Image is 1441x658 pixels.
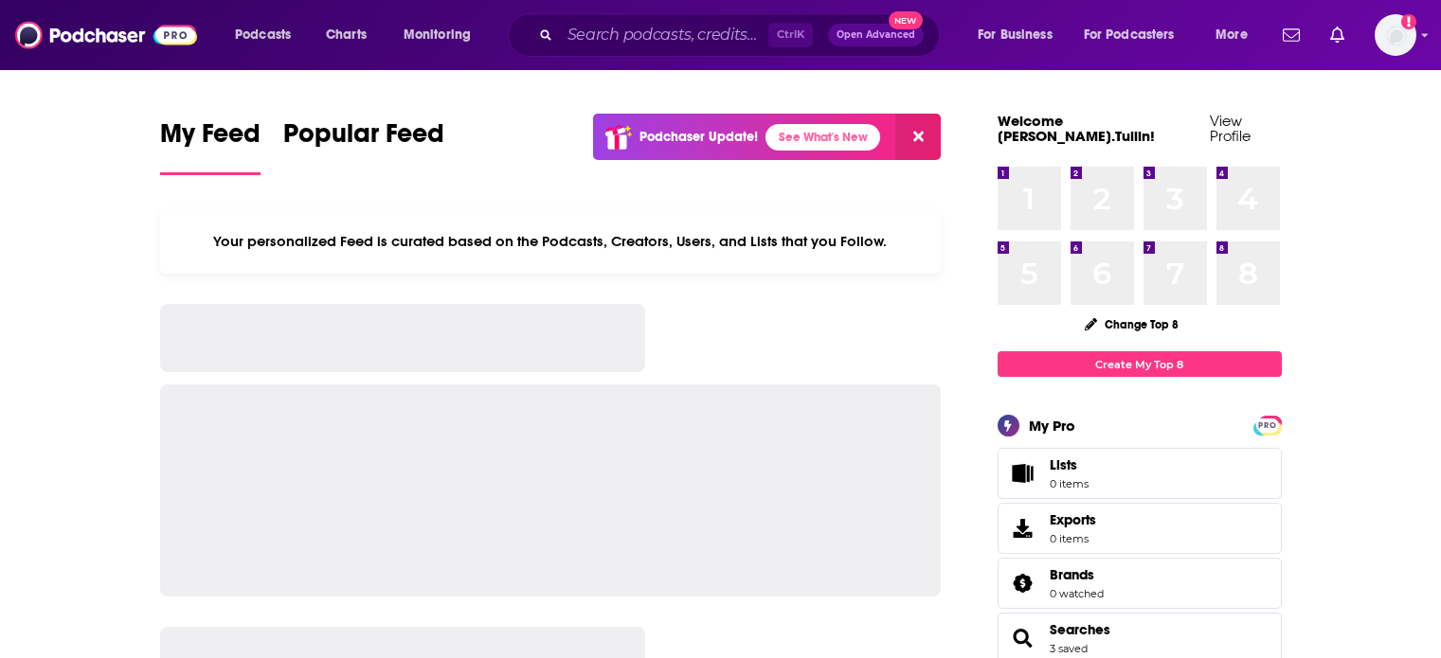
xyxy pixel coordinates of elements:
[998,558,1282,609] span: Brands
[889,11,923,29] span: New
[560,20,768,50] input: Search podcasts, credits, & more...
[1050,566,1094,583] span: Brands
[1072,20,1202,50] button: open menu
[837,30,915,40] span: Open Advanced
[1216,22,1248,48] span: More
[160,117,261,175] a: My Feed
[1004,460,1042,487] span: Lists
[235,22,291,48] span: Podcasts
[326,22,367,48] span: Charts
[526,13,958,57] div: Search podcasts, credits, & more...
[1004,570,1042,596] a: Brands
[1004,625,1042,651] a: Searches
[1202,20,1271,50] button: open menu
[1029,417,1075,435] div: My Pro
[1050,532,1096,545] span: 0 items
[1375,14,1416,56] img: User Profile
[1050,587,1104,600] a: 0 watched
[998,112,1155,145] a: Welcome [PERSON_NAME].Tullin!
[390,20,495,50] button: open menu
[1375,14,1416,56] span: Logged in as Maria.Tullin
[160,209,942,274] div: Your personalized Feed is curated based on the Podcasts, Creators, Users, and Lists that you Follow.
[998,503,1282,554] a: Exports
[1050,456,1089,473] span: Lists
[314,20,378,50] a: Charts
[160,117,261,161] span: My Feed
[1323,19,1352,51] a: Show notifications dropdown
[1073,312,1191,336] button: Change Top 8
[998,351,1282,377] a: Create My Top 8
[1084,22,1175,48] span: For Podcasters
[639,129,758,145] p: Podchaser Update!
[283,117,444,175] a: Popular Feed
[1050,511,1096,528] span: Exports
[768,23,813,47] span: Ctrl K
[404,22,471,48] span: Monitoring
[1050,566,1104,583] a: Brands
[1275,19,1307,51] a: Show notifications dropdown
[964,20,1076,50] button: open menu
[222,20,315,50] button: open menu
[1050,477,1089,490] span: 0 items
[283,117,444,161] span: Popular Feed
[1375,14,1416,56] button: Show profile menu
[15,17,197,53] img: Podchaser - Follow, Share and Rate Podcasts
[978,22,1053,48] span: For Business
[1050,456,1077,473] span: Lists
[1256,418,1279,432] a: PRO
[1050,642,1088,655] a: 3 saved
[828,24,924,46] button: Open AdvancedNew
[1256,418,1279,433] span: PRO
[766,124,880,151] a: See What's New
[1050,621,1110,638] a: Searches
[1210,112,1251,145] a: View Profile
[998,448,1282,499] a: Lists
[1004,515,1042,542] span: Exports
[1401,14,1416,29] svg: Add a profile image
